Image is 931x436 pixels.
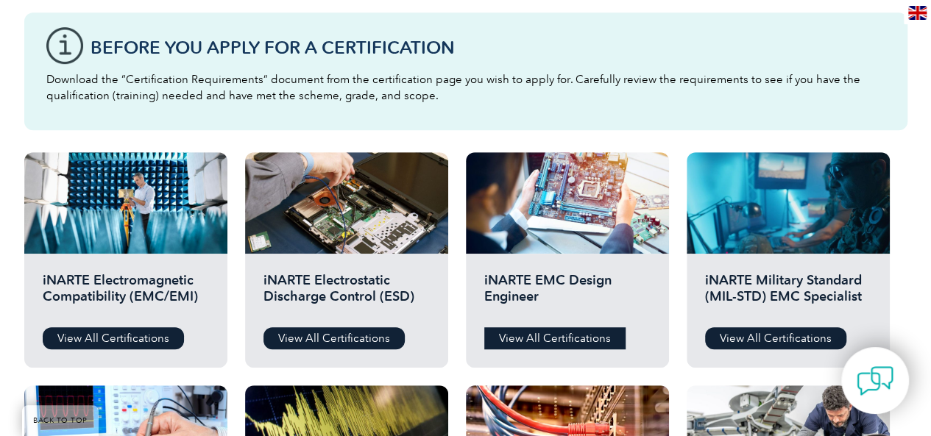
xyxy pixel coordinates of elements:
h2: iNARTE Electrostatic Discharge Control (ESD) [263,272,430,316]
img: contact-chat.png [857,362,893,399]
a: View All Certifications [263,327,405,349]
h2: iNARTE Military Standard (MIL-STD) EMC Specialist [705,272,871,316]
img: en [908,6,927,20]
a: BACK TO TOP [22,405,99,436]
h2: iNARTE Electromagnetic Compatibility (EMC/EMI) [43,272,209,316]
p: Download the “Certification Requirements” document from the certification page you wish to apply ... [46,71,885,104]
h3: Before You Apply For a Certification [91,38,885,57]
h2: iNARTE EMC Design Engineer [484,272,651,316]
a: View All Certifications [705,327,846,349]
a: View All Certifications [484,327,626,349]
a: View All Certifications [43,327,184,349]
